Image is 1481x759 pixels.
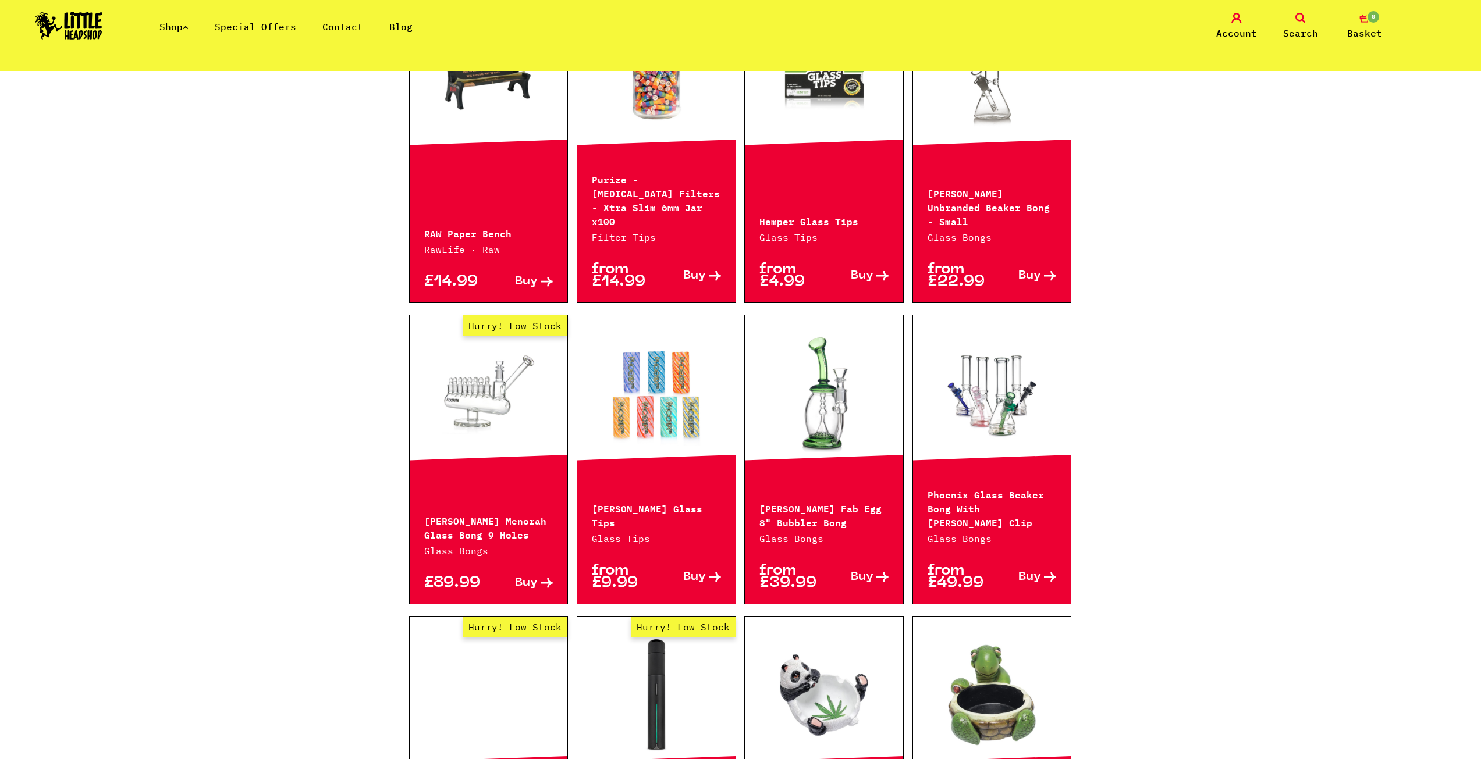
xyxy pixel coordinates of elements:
p: from £9.99 [592,565,656,589]
p: [PERSON_NAME] Fab Egg 8" Bubbler Bong [759,501,889,529]
span: Buy [1018,270,1041,282]
p: from £4.99 [759,263,824,288]
span: Buy [515,276,538,288]
p: Phoenix Glass Beaker Bong With [PERSON_NAME] Clip [928,487,1057,529]
p: Glass Tips [759,230,889,244]
a: Hurry! Low Stock [577,637,736,753]
p: RawLife · Raw [424,243,553,256]
p: [PERSON_NAME] Unbranded Beaker Bong - Small [928,186,1057,227]
img: Little Head Shop Logo [35,12,102,40]
p: Hemper Glass Tips [759,213,889,227]
p: Glass Bongs [424,544,553,558]
a: Buy [992,263,1057,288]
a: Special Offers [215,21,296,33]
p: Glass Bongs [928,230,1057,244]
p: Glass Bongs [928,532,1057,546]
p: from £49.99 [928,565,992,589]
span: Hurry! Low Stock [463,315,567,336]
span: Basket [1347,26,1382,40]
a: Contact [322,21,363,33]
span: Buy [1018,571,1041,583]
p: from £39.99 [759,565,824,589]
a: Buy [656,565,721,589]
span: Hurry! Low Stock [631,617,736,637]
span: Buy [851,270,873,282]
a: Buy [656,263,721,288]
p: [PERSON_NAME] Glass Tips [592,501,721,529]
a: Buy [488,577,553,589]
span: Buy [851,571,873,583]
p: from £14.99 [592,263,656,288]
a: Buy [488,276,553,288]
span: Hurry! Low Stock [463,617,567,637]
p: from £22.99 [928,263,992,288]
a: Search [1272,13,1330,40]
p: [PERSON_NAME] Menorah Glass Bong 9 Holes [424,513,553,541]
p: £14.99 [424,276,489,288]
span: Buy [683,270,706,282]
p: Glass Bongs [759,532,889,546]
a: Buy [992,565,1057,589]
span: Account [1216,26,1257,40]
a: Buy [824,565,889,589]
span: 0 [1366,10,1380,24]
span: Buy [683,571,706,583]
p: Filter Tips [592,230,721,244]
a: 0 Basket [1336,13,1394,40]
a: Shop [159,21,189,33]
p: Purize - [MEDICAL_DATA] Filters - Xtra Slim 6mm Jar x100 [592,172,721,227]
a: Hurry! Low Stock [410,637,568,753]
p: Glass Tips [592,532,721,546]
span: Buy [515,577,538,589]
a: Blog [389,21,413,33]
span: Search [1283,26,1318,40]
p: £89.99 [424,577,489,589]
a: Hurry! Low Stock [410,336,568,452]
p: RAW Paper Bench [424,226,553,240]
a: Buy [824,263,889,288]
